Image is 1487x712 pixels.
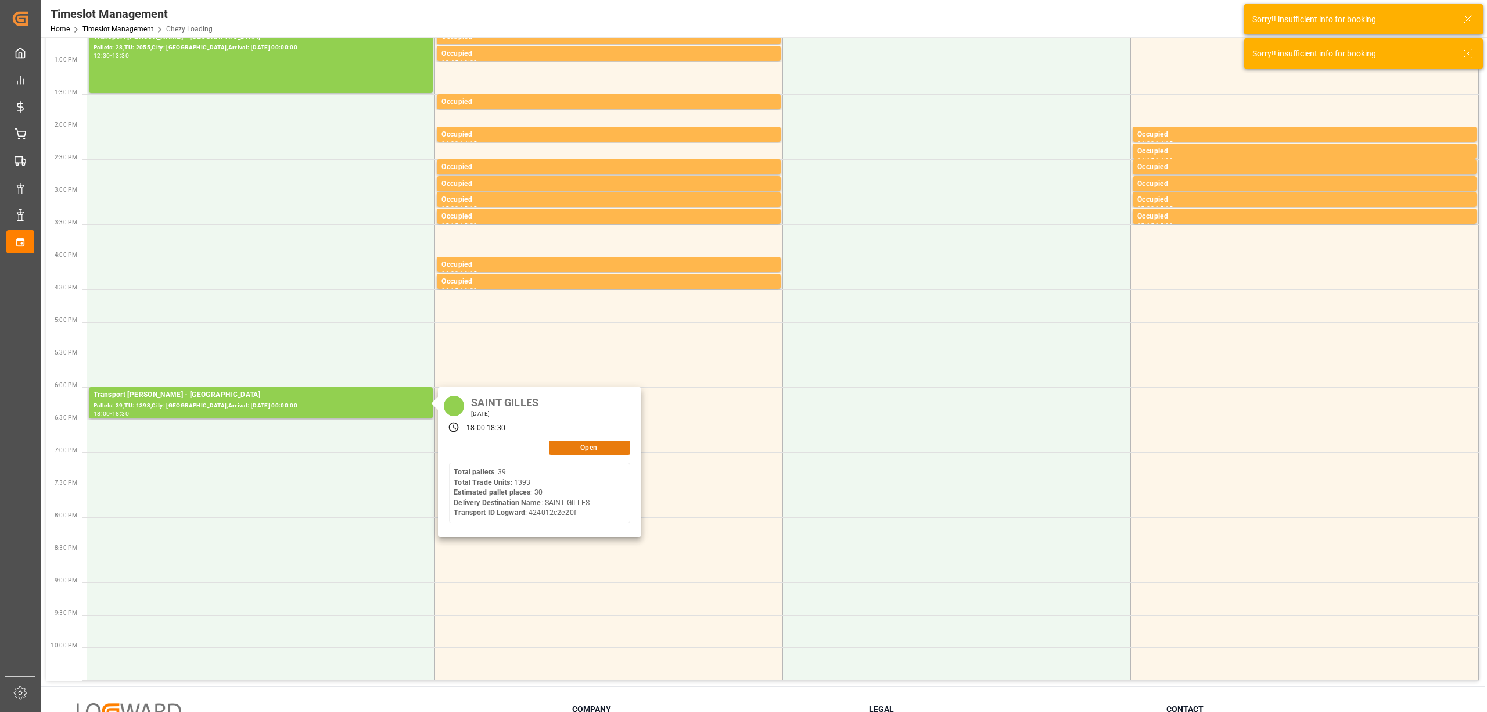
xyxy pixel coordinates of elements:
[441,60,458,65] div: 12:45
[1137,141,1154,146] div: 14:00
[454,468,494,476] b: Total pallets
[55,89,77,95] span: 1:30 PM
[441,271,458,276] div: 16:00
[1156,173,1173,178] div: 14:45
[460,206,477,211] div: 15:15
[458,43,460,48] div: -
[454,467,590,518] div: : 39 : 1393 : 30 : SAINT GILLES : 424012c2e20f
[55,56,77,63] span: 1:00 PM
[82,25,153,33] a: Timeslot Management
[458,141,460,146] div: -
[55,414,77,421] span: 6:30 PM
[458,190,460,195] div: -
[55,154,77,160] span: 2:30 PM
[441,43,458,48] div: 12:30
[94,389,428,401] div: Transport [PERSON_NAME] - [GEOGRAPHIC_DATA]
[460,190,477,195] div: 15:00
[460,43,477,48] div: 12:45
[460,223,477,228] div: 15:30
[441,259,776,271] div: Occupied
[55,382,77,388] span: 6:00 PM
[441,141,458,146] div: 14:00
[441,173,458,178] div: 14:30
[1154,173,1156,178] div: -
[94,53,110,58] div: 12:30
[454,499,541,507] b: Delivery Destination Name
[1156,206,1173,211] div: 15:15
[441,190,458,195] div: 14:45
[1137,173,1154,178] div: 14:30
[460,271,477,276] div: 16:15
[94,411,110,416] div: 18:00
[1156,141,1173,146] div: 14:15
[55,317,77,323] span: 5:00 PM
[1137,158,1154,163] div: 14:15
[1137,194,1472,206] div: Occupied
[1137,211,1472,223] div: Occupied
[460,108,477,113] div: 13:45
[454,478,510,486] b: Total Trade Units
[549,441,630,455] button: Open
[112,411,129,416] div: 18:30
[458,271,460,276] div: -
[458,206,460,211] div: -
[1156,158,1173,163] div: 14:30
[441,194,776,206] div: Occupied
[1154,223,1156,228] div: -
[1137,162,1472,173] div: Occupied
[94,43,428,53] div: Pallets: 28,TU: 2055,City: [GEOGRAPHIC_DATA],Arrival: [DATE] 00:00:00
[55,284,77,291] span: 4:30 PM
[441,223,458,228] div: 15:15
[1154,190,1156,195] div: -
[110,411,112,416] div: -
[458,108,460,113] div: -
[458,223,460,228] div: -
[1156,190,1173,195] div: 15:00
[485,423,487,434] div: -
[460,173,477,178] div: 14:45
[94,401,428,411] div: Pallets: 39,TU: 1393,City: [GEOGRAPHIC_DATA],Arrival: [DATE] 00:00:00
[55,219,77,226] span: 3:30 PM
[55,480,77,486] span: 7:30 PM
[441,276,776,288] div: Occupied
[441,108,458,113] div: 13:30
[51,25,70,33] a: Home
[441,206,458,211] div: 15:00
[441,96,776,108] div: Occupied
[55,349,77,356] span: 5:30 PM
[1137,223,1154,228] div: 15:15
[55,512,77,518] span: 8:00 PM
[55,610,77,616] span: 9:30 PM
[441,178,776,190] div: Occupied
[110,53,112,58] div: -
[1156,223,1173,228] div: 15:30
[55,121,77,128] span: 2:00 PM
[1252,13,1452,26] div: Sorry!! insufficient info for booking
[460,141,477,146] div: 14:15
[467,393,543,410] div: SAINT GILLES
[458,288,460,293] div: -
[51,642,77,649] span: 10:00 PM
[1154,206,1156,211] div: -
[441,211,776,223] div: Occupied
[1137,129,1472,141] div: Occupied
[1137,206,1154,211] div: 15:00
[55,545,77,551] span: 8:30 PM
[51,5,213,23] div: Timeslot Management
[1137,178,1472,190] div: Occupied
[1154,158,1156,163] div: -
[466,423,485,434] div: 18:00
[458,173,460,178] div: -
[55,252,77,258] span: 4:00 PM
[460,288,477,293] div: 16:30
[1252,48,1452,60] div: Sorry!! insufficient info for booking
[487,423,505,434] div: 18:30
[1137,190,1154,195] div: 14:45
[112,53,129,58] div: 13:30
[460,60,477,65] div: 13:00
[454,509,525,517] b: Transport ID Logward
[467,410,543,418] div: [DATE]
[55,187,77,193] span: 3:00 PM
[441,162,776,173] div: Occupied
[1137,146,1472,158] div: Occupied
